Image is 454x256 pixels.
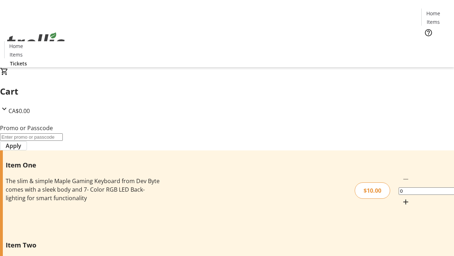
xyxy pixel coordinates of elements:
[6,240,161,250] h3: Item Two
[5,42,27,50] a: Home
[421,26,436,40] button: Help
[355,182,390,199] div: $10.00
[6,177,161,202] div: The slim & simple Maple Gaming Keyboard from Dev Byte comes with a sleek body and 7- Color RGB LE...
[426,10,440,17] span: Home
[9,42,23,50] span: Home
[6,160,161,170] h3: Item One
[427,18,440,26] span: Items
[10,60,27,67] span: Tickets
[6,142,21,150] span: Apply
[427,41,444,49] span: Tickets
[5,51,27,58] a: Items
[9,107,30,115] span: CA$0.00
[422,18,444,26] a: Items
[4,60,33,67] a: Tickets
[10,51,23,58] span: Items
[422,10,444,17] a: Home
[421,41,450,49] a: Tickets
[399,195,413,209] button: Increment by one
[4,25,67,60] img: Orient E2E Organization CMEONMH8dm's Logo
